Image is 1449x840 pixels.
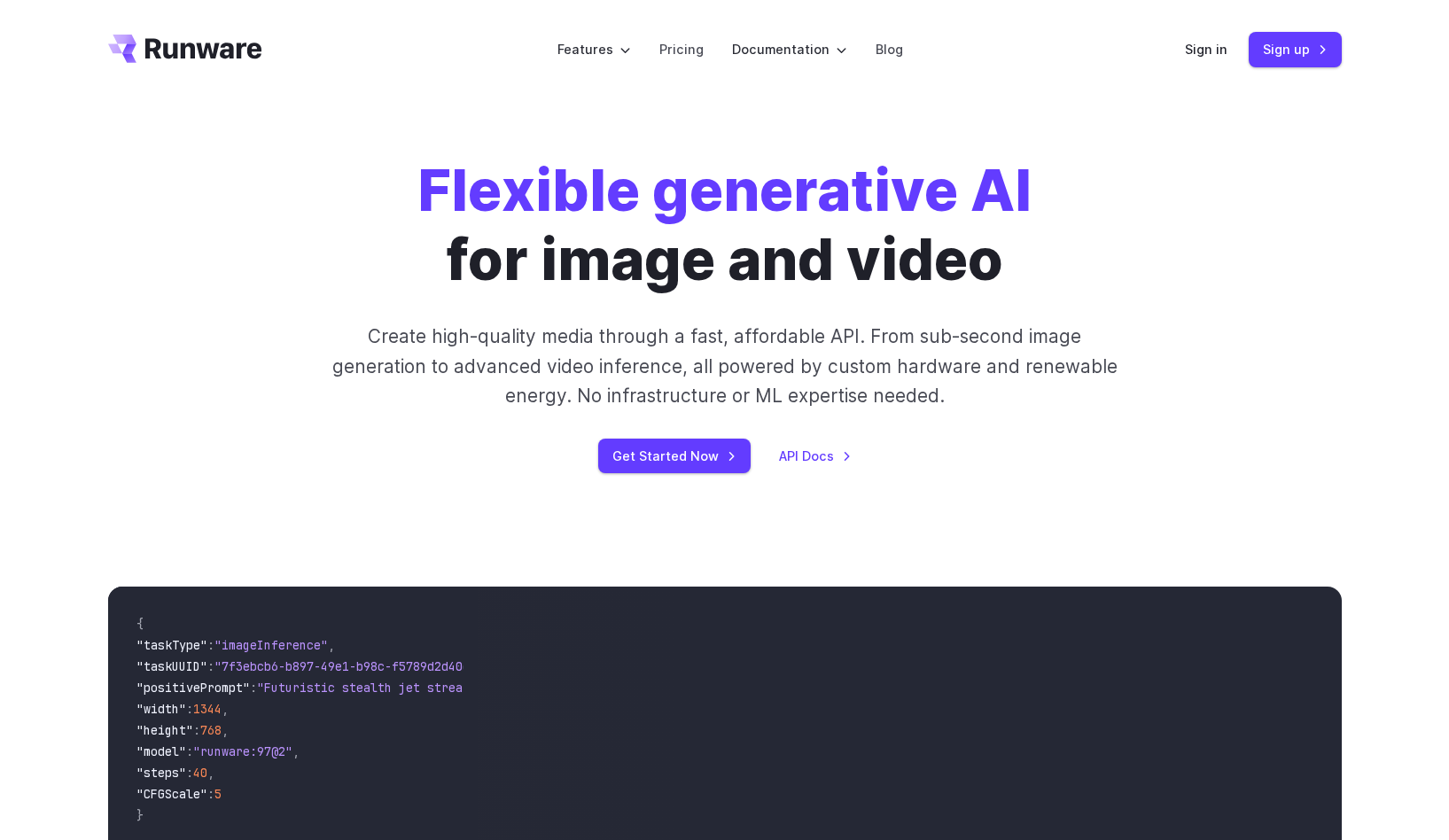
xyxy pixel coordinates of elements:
[136,765,186,781] span: "steps"
[1249,32,1342,66] a: Sign up
[417,155,1032,225] strong: Flexible generative AI
[136,722,193,738] span: "height"
[186,701,193,717] span: :
[222,701,229,717] span: ,
[200,722,222,738] span: 768
[214,658,484,674] span: "7f3ebcb6-b897-49e1-b98c-f5789d2d40d7"
[214,637,328,653] span: "imageInference"
[207,765,214,781] span: ,
[136,616,144,632] span: {
[136,637,207,653] span: "taskType"
[136,680,250,696] span: "positivePrompt"
[136,658,207,674] span: "taskUUID"
[417,156,1032,293] h1: for image and video
[207,658,214,674] span: :
[136,786,207,802] span: "CFGScale"
[193,743,292,759] span: "runware:97@2"
[779,446,852,466] a: API Docs
[257,680,902,696] span: "Futuristic stealth jet streaking through a neon-lit cityscape with glowing purple exhaust"
[659,39,704,59] a: Pricing
[222,722,229,738] span: ,
[330,322,1119,410] p: Create high-quality media through a fast, affordable API. From sub-second image generation to adv...
[292,743,300,759] span: ,
[250,680,257,696] span: :
[214,786,222,802] span: 5
[136,701,186,717] span: "width"
[598,439,751,473] a: Get Started Now
[193,765,207,781] span: 40
[136,807,144,823] span: }
[136,743,186,759] span: "model"
[186,765,193,781] span: :
[1185,39,1227,59] a: Sign in
[876,39,903,59] a: Blog
[207,637,214,653] span: :
[328,637,335,653] span: ,
[557,39,631,59] label: Features
[108,35,262,63] a: Go to /
[732,39,847,59] label: Documentation
[193,722,200,738] span: :
[186,743,193,759] span: :
[207,786,214,802] span: :
[193,701,222,717] span: 1344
